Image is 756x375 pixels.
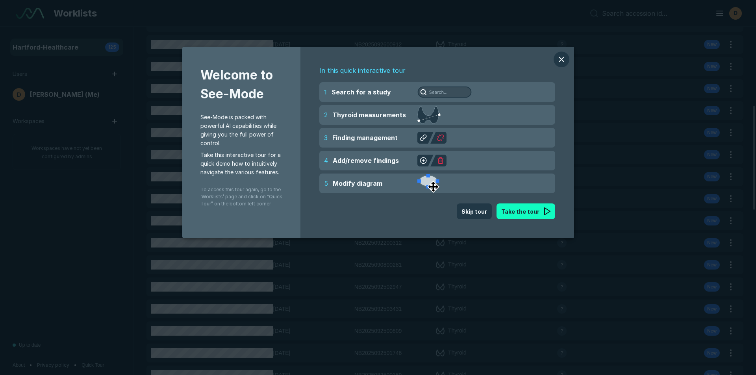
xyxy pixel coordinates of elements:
[417,132,447,144] img: Finding management
[324,110,328,120] span: 2
[497,203,555,219] button: Take the tour
[324,179,328,188] span: 5
[417,106,441,124] img: Thyroid measurements
[332,110,406,120] span: Thyroid measurements
[324,87,327,97] span: 1
[333,156,399,165] span: Add/remove findings
[200,180,282,207] span: To access this tour again, go to the ‘Worklists’ page and click on “Quick Tour” on the bottom lef...
[200,66,282,113] span: Welcome to See-Mode
[332,87,391,97] span: Search for a study
[332,133,398,142] span: Finding management
[457,203,492,219] button: Skip tour
[417,155,447,166] img: Add/remove findings
[324,156,328,165] span: 4
[417,86,472,98] img: Search for a study
[319,66,555,78] span: In this quick interactive tour
[200,113,282,148] span: See-Mode is packed with powerful AI capabilities while giving you the full power of control.
[417,174,439,193] img: Modify diagram
[182,47,574,238] div: modal
[333,179,382,188] span: Modify diagram
[324,133,328,142] span: 3
[200,151,282,177] span: Take this interactive tour for a quick demo how to intuitively navigate the various features.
